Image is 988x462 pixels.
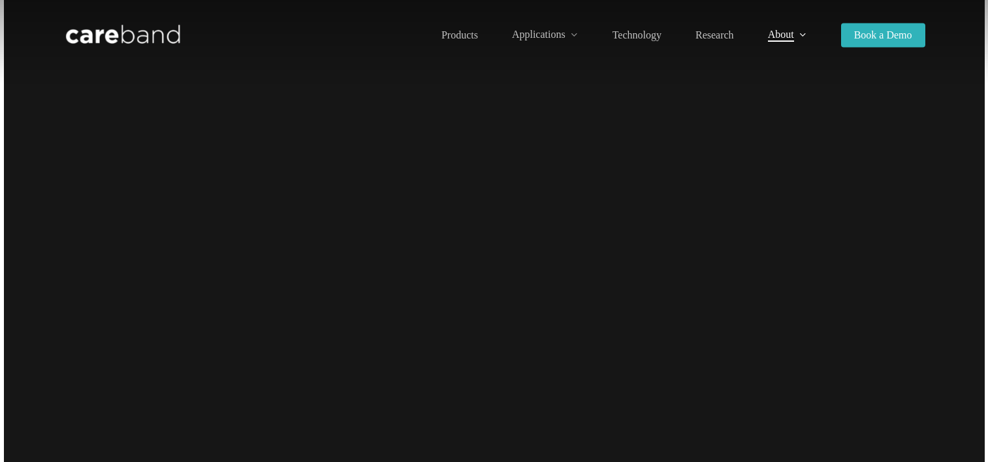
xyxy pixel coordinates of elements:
[613,29,661,40] span: Technology
[613,30,661,40] a: Technology
[768,29,807,40] a: About
[441,29,478,40] span: Products
[695,29,734,40] span: Research
[695,30,734,40] a: Research
[841,30,925,40] a: Book a Demo
[512,29,566,40] span: Applications
[441,30,478,40] a: Products
[768,29,794,40] span: About
[854,29,912,40] span: Book a Demo
[512,29,579,40] a: Applications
